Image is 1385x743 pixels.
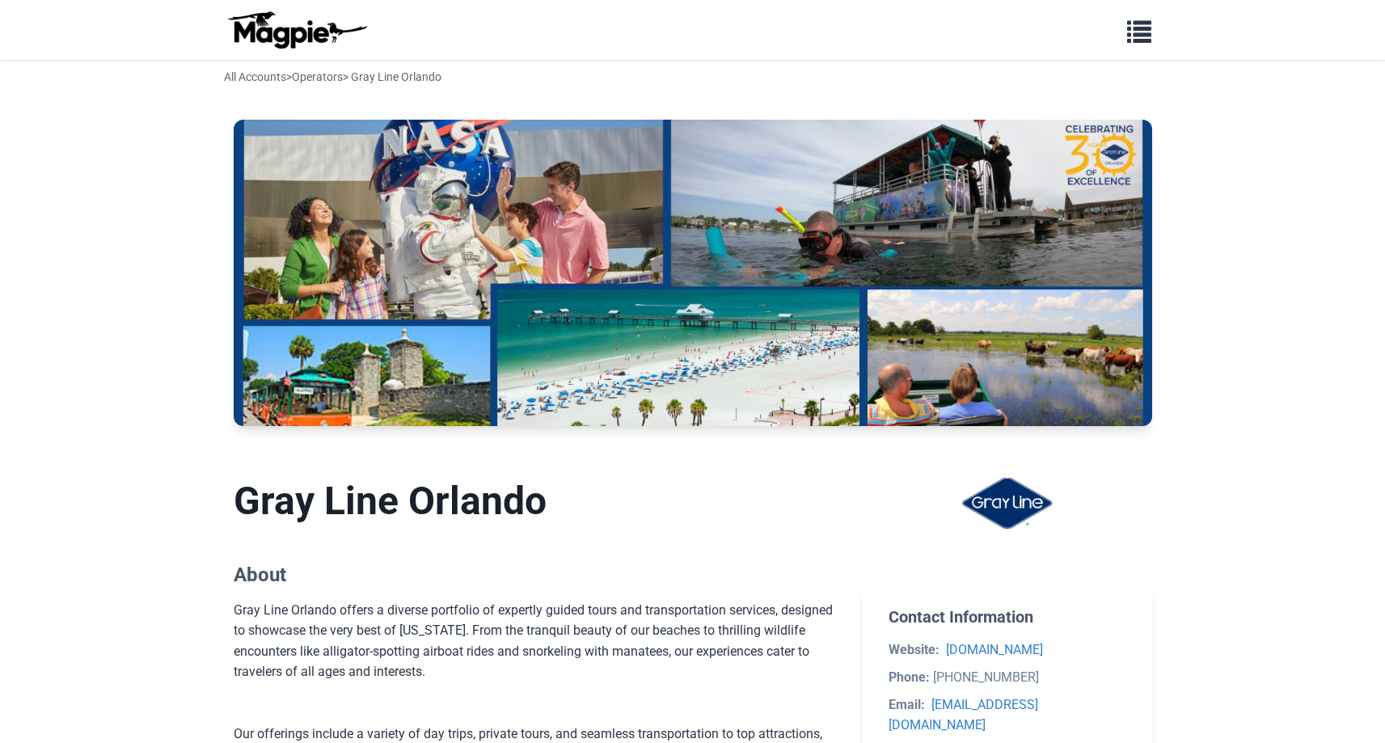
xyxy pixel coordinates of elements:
img: Gray Line Orlando banner [234,120,1152,426]
a: Operators [292,70,343,83]
li: [PHONE_NUMBER] [889,667,1125,688]
div: Gray Line Orlando offers a diverse portfolio of expertly guided tours and transportation services... [234,600,838,724]
h2: About [234,564,838,587]
div: > > Gray Line Orlando [224,68,441,86]
h2: Contact Information [889,607,1125,627]
a: [DOMAIN_NAME] [946,642,1043,657]
strong: Email: [889,697,925,712]
img: Gray Line Orlando logo [930,478,1085,530]
strong: Website: [889,642,940,657]
strong: Phone: [889,669,930,685]
h1: Gray Line Orlando [234,478,838,525]
img: logo-ab69f6fb50320c5b225c76a69d11143b.png [224,11,369,49]
a: [EMAIL_ADDRESS][DOMAIN_NAME] [889,697,1038,733]
a: All Accounts [224,70,286,83]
